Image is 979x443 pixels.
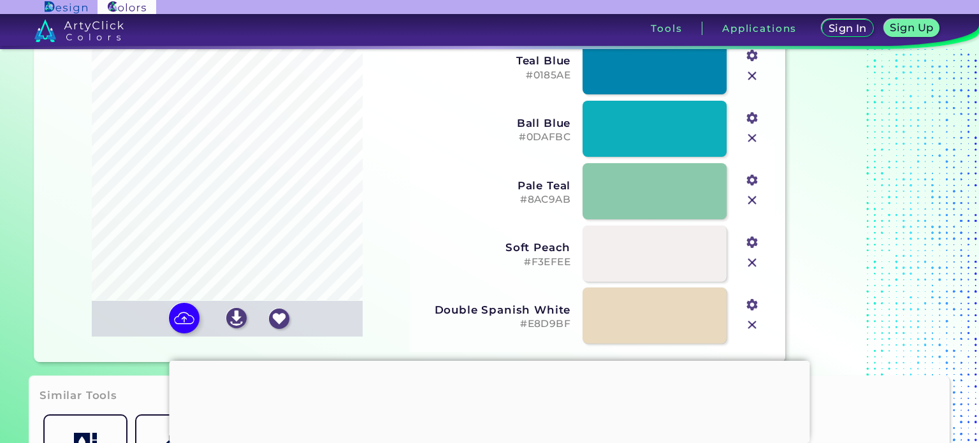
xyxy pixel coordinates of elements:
[722,24,797,33] h3: Applications
[34,19,124,42] img: logo_artyclick_colors_white.svg
[830,24,865,33] h5: Sign In
[419,131,570,143] h5: #0DAFBC
[419,54,570,67] h3: Teal Blue
[419,256,570,268] h5: #F3EFEE
[744,68,760,84] img: icon_close.svg
[40,388,117,403] h3: Similar Tools
[419,303,570,316] h3: Double Spanish White
[419,69,570,82] h5: #0185AE
[419,179,570,192] h3: Pale Teal
[45,1,87,13] img: ArtyClick Design logo
[419,318,570,330] h5: #E8D9BF
[170,361,810,440] iframe: Advertisement
[744,192,760,208] img: icon_close.svg
[269,309,289,329] img: icon_favourite_white.svg
[651,24,682,33] h3: Tools
[419,241,570,254] h3: Soft Peach
[744,130,760,147] img: icon_close.svg
[419,117,570,129] h3: Ball Blue
[744,317,760,333] img: icon_close.svg
[887,20,937,36] a: Sign Up
[169,303,199,333] img: icon picture
[744,254,760,271] img: icon_close.svg
[226,308,247,328] img: icon_download_white.svg
[892,23,932,33] h5: Sign Up
[419,194,570,206] h5: #8AC9AB
[824,20,871,36] a: Sign In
